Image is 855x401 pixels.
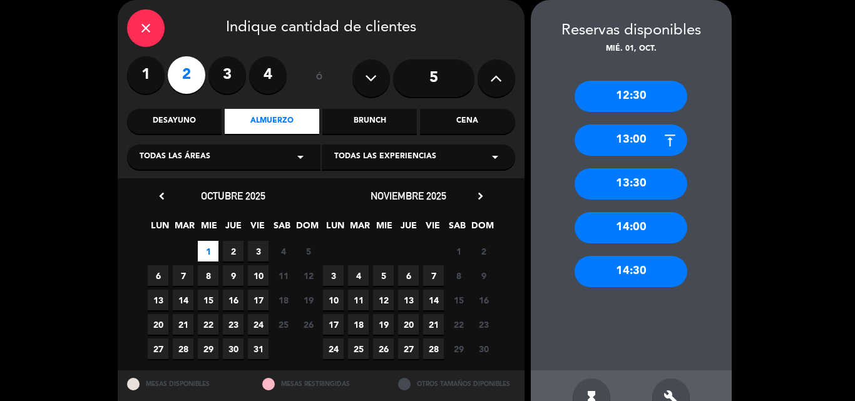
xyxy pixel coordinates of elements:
[273,290,294,310] span: 18
[168,56,205,94] label: 2
[473,265,494,286] span: 9
[118,370,253,397] div: MESAS DISPONIBLES
[223,241,243,261] span: 2
[348,314,369,335] span: 18
[148,265,168,286] span: 6
[223,265,243,286] span: 9
[422,218,443,239] span: VIE
[148,338,168,359] span: 27
[488,150,503,165] i: arrow_drop_down
[374,218,394,239] span: MIE
[198,338,218,359] span: 29
[173,265,193,286] span: 7
[373,338,394,359] span: 26
[474,190,487,203] i: chevron_right
[398,218,419,239] span: JUE
[298,265,319,286] span: 12
[173,338,193,359] span: 28
[423,290,444,310] span: 14
[198,241,218,261] span: 1
[323,338,344,359] span: 24
[448,314,469,335] span: 22
[575,212,687,243] div: 14:00
[253,370,389,397] div: MESAS RESTRINGIDAS
[248,338,269,359] span: 31
[398,338,419,359] span: 27
[140,151,210,163] span: Todas las áreas
[348,265,369,286] span: 4
[138,21,153,36] i: close
[223,314,243,335] span: 23
[248,265,269,286] span: 10
[420,109,515,134] div: Cena
[299,56,340,100] div: ó
[473,290,494,310] span: 16
[208,56,246,94] label: 3
[398,314,419,335] span: 20
[423,265,444,286] span: 7
[325,218,346,239] span: LUN
[198,314,218,335] span: 22
[398,290,419,310] span: 13
[298,241,319,261] span: 5
[225,109,319,134] div: Almuerzo
[127,9,515,47] div: Indique cantidad de clientes
[173,314,193,335] span: 21
[273,265,294,286] span: 11
[247,218,268,239] span: VIE
[248,314,269,335] span: 24
[473,314,494,335] span: 23
[323,290,344,310] span: 10
[198,218,219,239] span: MIE
[348,290,369,310] span: 11
[575,81,687,112] div: 12:30
[150,218,170,239] span: LUN
[389,370,525,397] div: OTROS TAMAÑOS DIPONIBLES
[223,290,243,310] span: 16
[398,265,419,286] span: 6
[173,290,193,310] span: 14
[575,124,687,156] div: 13:00
[248,241,269,261] span: 3
[201,190,265,202] span: octubre 2025
[423,338,444,359] span: 28
[371,190,446,202] span: noviembre 2025
[323,314,344,335] span: 17
[373,314,394,335] span: 19
[448,265,469,286] span: 8
[174,218,195,239] span: MAR
[373,265,394,286] span: 5
[531,19,732,43] div: Reservas disponibles
[296,218,317,239] span: DOM
[473,338,494,359] span: 30
[127,109,222,134] div: Desayuno
[323,265,344,286] span: 3
[298,290,319,310] span: 19
[471,218,492,239] span: DOM
[148,290,168,310] span: 13
[223,338,243,359] span: 30
[334,151,436,163] span: Todas las experiencias
[373,290,394,310] span: 12
[322,109,417,134] div: Brunch
[448,290,469,310] span: 15
[575,168,687,200] div: 13:30
[473,241,494,261] span: 2
[155,190,168,203] i: chevron_left
[531,43,732,56] div: mié. 01, oct.
[198,265,218,286] span: 8
[148,314,168,335] span: 20
[248,290,269,310] span: 17
[249,56,287,94] label: 4
[575,256,687,287] div: 14:30
[272,218,292,239] span: SAB
[273,241,294,261] span: 4
[447,218,468,239] span: SAB
[298,314,319,335] span: 26
[349,218,370,239] span: MAR
[198,290,218,310] span: 15
[223,218,243,239] span: JUE
[423,314,444,335] span: 21
[448,338,469,359] span: 29
[348,338,369,359] span: 25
